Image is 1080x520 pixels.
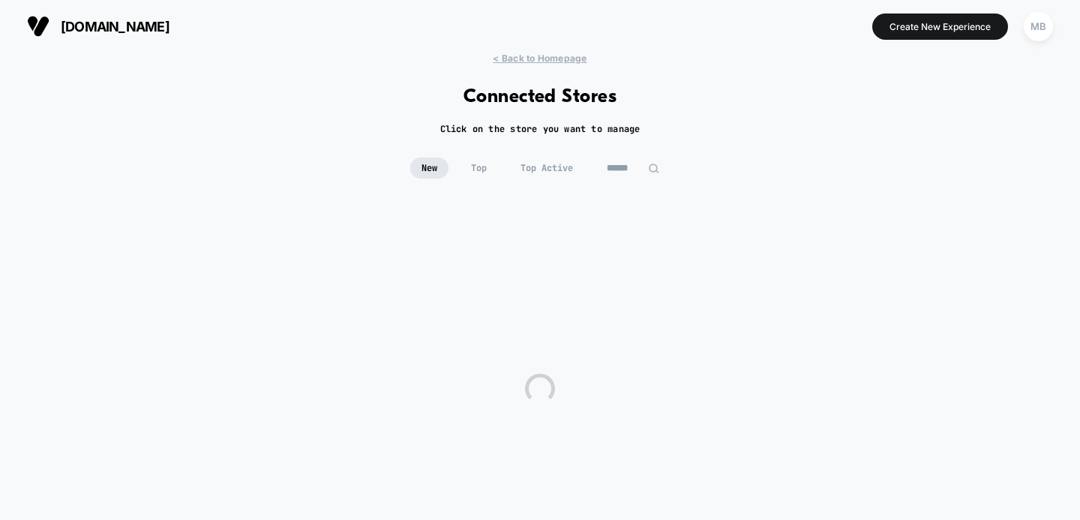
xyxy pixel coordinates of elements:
button: Create New Experience [872,14,1008,40]
span: [DOMAIN_NAME] [61,19,169,35]
img: edit [648,163,659,174]
h2: Click on the store you want to manage [440,123,640,135]
button: MB [1019,11,1057,42]
span: < Back to Homepage [493,53,586,64]
span: New [410,158,448,179]
h1: Connected Stores [463,86,617,108]
button: [DOMAIN_NAME] [22,14,174,38]
img: Visually logo [27,15,49,38]
span: Top [460,158,498,179]
div: MB [1024,12,1053,41]
span: Top Active [509,158,584,179]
